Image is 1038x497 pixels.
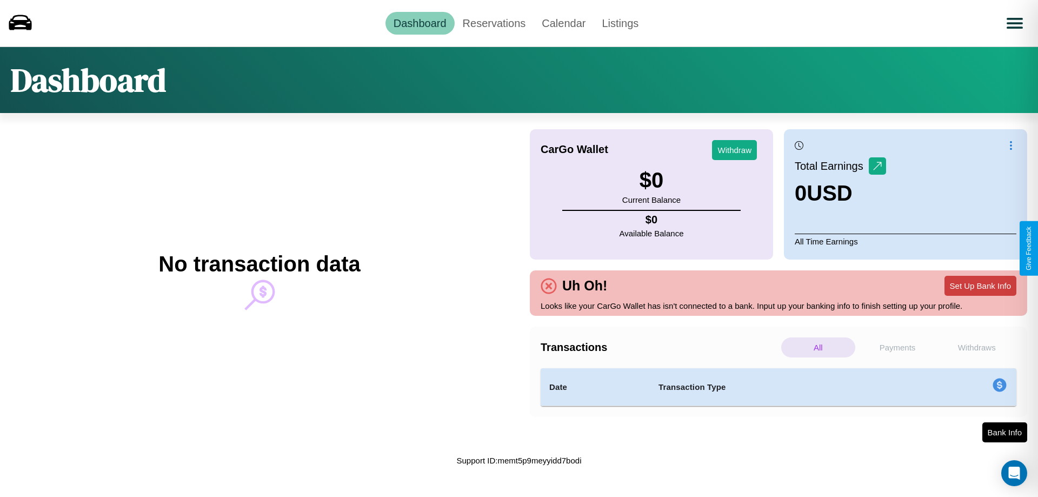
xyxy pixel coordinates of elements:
button: Open menu [1000,8,1030,38]
a: Reservations [455,12,534,35]
p: Payments [861,337,935,357]
p: Support ID: memt5p9meyyidd7bodi [457,453,582,468]
button: Set Up Bank Info [944,276,1016,296]
button: Bank Info [982,422,1027,442]
a: Calendar [534,12,594,35]
p: Current Balance [622,193,681,207]
p: Available Balance [620,226,684,241]
h3: 0 USD [795,181,886,206]
p: Total Earnings [795,156,869,176]
button: Withdraw [712,140,757,160]
h1: Dashboard [11,58,166,102]
h3: $ 0 [622,168,681,193]
div: Give Feedback [1025,227,1033,270]
p: All Time Earnings [795,234,1016,249]
p: Looks like your CarGo Wallet has isn't connected to a bank. Input up your banking info to finish ... [541,299,1016,313]
h2: No transaction data [158,252,360,276]
a: Dashboard [385,12,455,35]
p: All [781,337,855,357]
h4: Transaction Type [658,381,904,394]
h4: Date [549,381,641,394]
h4: Transactions [541,341,778,354]
h4: $ 0 [620,214,684,226]
div: Open Intercom Messenger [1001,460,1027,486]
table: simple table [541,368,1016,406]
a: Listings [594,12,647,35]
p: Withdraws [940,337,1014,357]
h4: Uh Oh! [557,278,613,294]
h4: CarGo Wallet [541,143,608,156]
